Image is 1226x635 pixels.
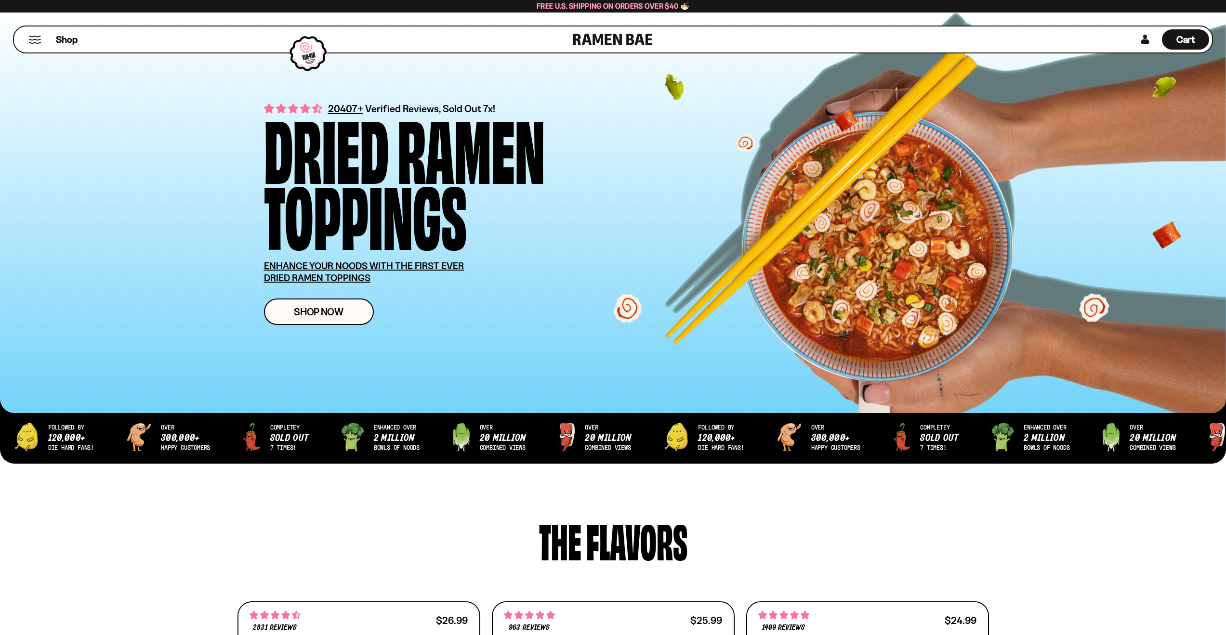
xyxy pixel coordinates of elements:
span: Shop [56,33,78,46]
div: flavors [586,517,687,562]
span: Cart [1176,34,1195,45]
span: 4.75 stars [504,609,555,622]
div: $26.99 [436,616,468,625]
span: 2831 reviews [253,624,296,632]
u: ENHANCE YOUR NOODS WITH THE FIRST EVER DRIED RAMEN TOPPINGS [264,260,464,284]
div: Cart [1162,26,1209,52]
button: Mobile Menu Trigger [28,36,41,44]
div: Dried [264,114,389,180]
div: Ramen [397,114,545,180]
span: Shop Now [294,307,343,317]
span: 4.76 stars [758,609,809,622]
span: Free U.S. Shipping on Orders over $40 🍜 [537,1,689,11]
a: Shop [56,29,78,50]
div: $24.99 [945,616,976,625]
span: 1409 reviews [762,624,805,632]
span: 4.68 stars [250,609,301,622]
span: 963 reviews [509,624,549,632]
div: Toppings [264,180,467,246]
div: $25.99 [690,616,722,625]
a: Shop Now [264,298,374,325]
div: The [539,517,581,562]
